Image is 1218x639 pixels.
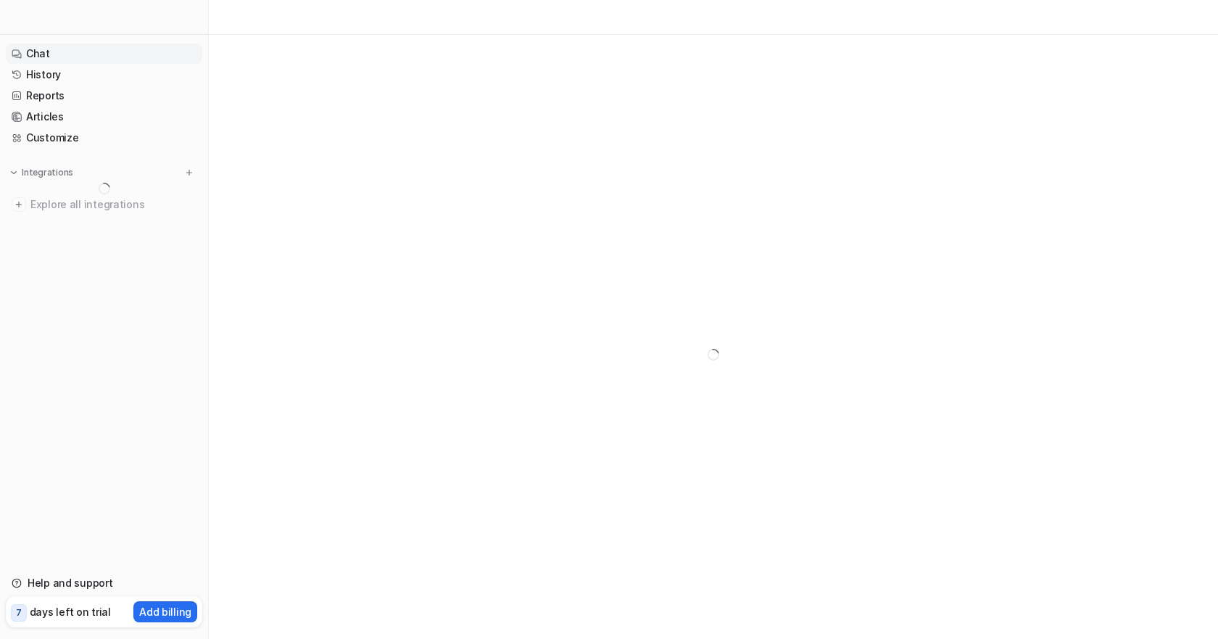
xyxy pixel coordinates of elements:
button: Integrations [6,165,78,180]
p: 7 [16,606,22,619]
p: days left on trial [30,604,111,619]
a: History [6,65,202,85]
a: Reports [6,86,202,106]
button: Add billing [133,601,197,622]
span: Explore all integrations [30,193,196,216]
a: Customize [6,128,202,148]
img: menu_add.svg [184,168,194,178]
a: Help and support [6,573,202,593]
img: explore all integrations [12,197,26,212]
p: Integrations [22,167,73,178]
a: Chat [6,44,202,64]
a: Articles [6,107,202,127]
p: Add billing [139,604,191,619]
img: expand menu [9,168,19,178]
a: Explore all integrations [6,194,202,215]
